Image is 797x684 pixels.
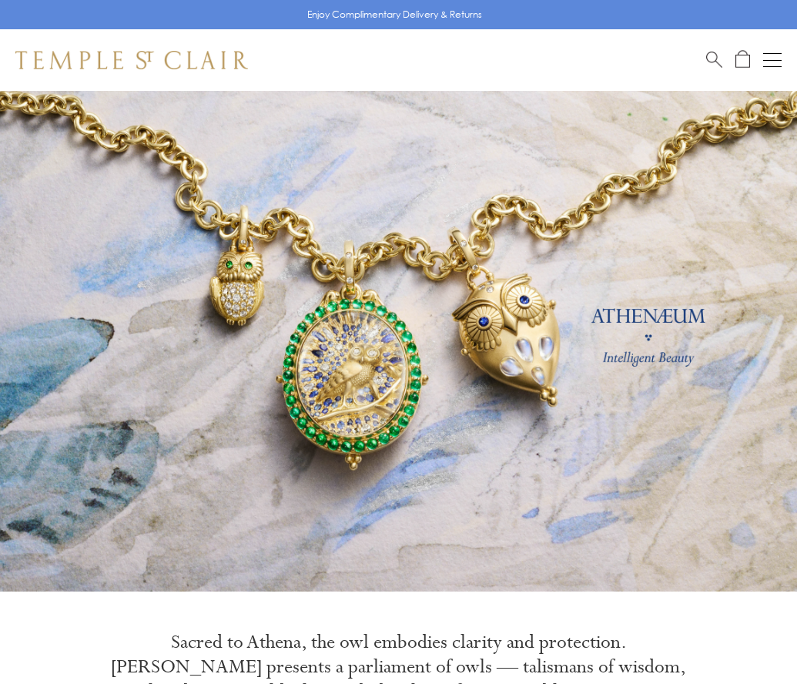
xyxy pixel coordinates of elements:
img: Temple St. Clair [15,51,248,69]
a: Search [706,50,722,69]
button: Open navigation [763,51,782,69]
a: Open Shopping Bag [735,50,750,69]
p: Enjoy Complimentary Delivery & Returns [307,7,482,22]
